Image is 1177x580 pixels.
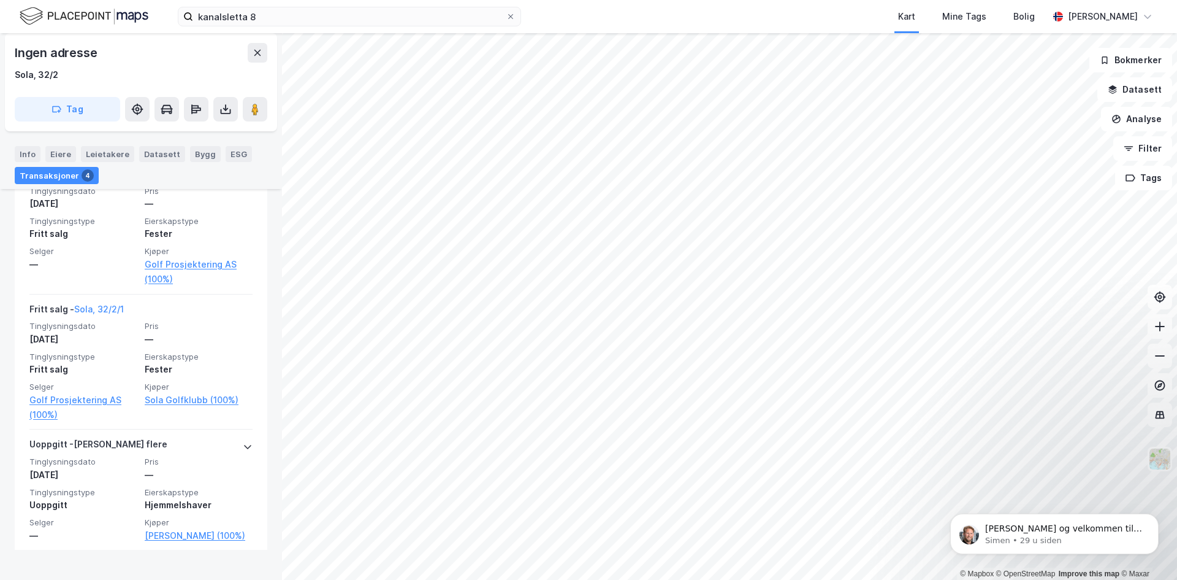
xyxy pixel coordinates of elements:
[145,257,253,287] a: Golf Prosjektering AS (100%)
[960,570,994,578] a: Mapbox
[20,6,148,27] img: logo.f888ab2527a4732fd821a326f86c7f29.svg
[145,352,253,362] span: Eierskapstype
[29,186,137,196] span: Tinglysningsdato
[29,226,137,241] div: Fritt salg
[15,43,99,63] div: Ingen adresse
[145,393,253,408] a: Sola Golfklubb (100%)
[145,321,253,331] span: Pris
[139,146,185,162] div: Datasett
[15,68,58,82] div: Sola, 32/2
[15,146,40,162] div: Info
[29,437,167,457] div: Uoppgitt - [PERSON_NAME] flere
[29,362,137,377] div: Fritt salg
[145,498,253,512] div: Hjemmelshaver
[29,216,137,226] span: Tinglysningstype
[1101,107,1172,131] button: Analyse
[932,488,1177,574] iframe: Intercom notifications melding
[1148,447,1171,471] img: Z
[29,393,137,422] a: Golf Prosjektering AS (100%)
[45,146,76,162] div: Eiere
[145,216,253,226] span: Eierskapstype
[145,468,253,482] div: —
[81,146,134,162] div: Leietakere
[193,7,506,26] input: Søk på adresse, matrikkel, gårdeiere, leietakere eller personer
[1068,9,1138,24] div: [PERSON_NAME]
[1115,166,1172,190] button: Tags
[53,36,210,95] span: [PERSON_NAME] og velkommen til Newsec Maps, [PERSON_NAME] det er du lurer på så er det bare å ta ...
[898,9,915,24] div: Kart
[942,9,986,24] div: Mine Tags
[145,382,253,392] span: Kjøper
[1059,570,1119,578] a: Improve this map
[29,321,137,331] span: Tinglysningsdato
[29,302,124,322] div: Fritt salg -
[996,570,1056,578] a: OpenStreetMap
[145,517,253,528] span: Kjøper
[15,167,99,184] div: Transaksjoner
[145,487,253,498] span: Eierskapstype
[190,146,221,162] div: Bygg
[1113,136,1172,161] button: Filter
[29,528,137,543] div: —
[145,528,253,543] a: [PERSON_NAME] (100%)
[145,332,253,347] div: —
[53,47,211,58] p: Message from Simen, sent 29 u siden
[145,196,253,211] div: —
[82,169,94,182] div: 4
[29,468,137,482] div: [DATE]
[145,362,253,377] div: Fester
[29,196,137,211] div: [DATE]
[29,382,137,392] span: Selger
[145,186,253,196] span: Pris
[145,457,253,467] span: Pris
[1097,77,1172,102] button: Datasett
[29,246,137,257] span: Selger
[29,517,137,528] span: Selger
[15,97,120,122] button: Tag
[1013,9,1035,24] div: Bolig
[1089,48,1172,72] button: Bokmerker
[29,457,137,467] span: Tinglysningsdato
[145,246,253,257] span: Kjøper
[29,332,137,347] div: [DATE]
[145,226,253,241] div: Fester
[226,146,252,162] div: ESG
[29,487,137,498] span: Tinglysningstype
[29,352,137,362] span: Tinglysningstype
[29,498,137,512] div: Uoppgitt
[74,304,124,314] a: Sola, 32/2/1
[29,257,137,272] div: —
